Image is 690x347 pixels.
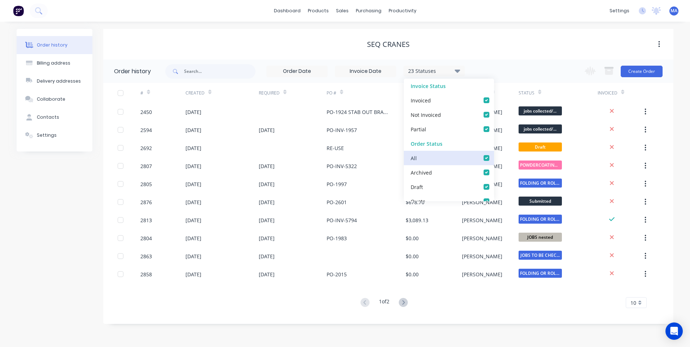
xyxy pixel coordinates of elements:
div: PO-1983 [327,234,347,242]
div: [DATE] [259,252,275,260]
span: JOBS TO BE CHEC... [519,251,562,260]
div: # [140,90,143,96]
div: 2876 [140,198,152,206]
div: PO-2601 [327,198,347,206]
img: Factory [13,5,24,16]
div: $0.00 [406,252,419,260]
div: Settings [37,132,57,139]
div: [DATE] [185,234,201,242]
span: MA [671,8,677,14]
div: Created [185,83,259,103]
div: Delivery addresses [37,78,81,84]
span: Draft [519,142,562,151]
div: Contacts [37,114,59,120]
a: dashboard [270,5,304,16]
div: sales [332,5,352,16]
div: 2813 [140,216,152,224]
div: Invoiced [598,83,643,103]
div: PO-1997 [327,180,347,188]
div: 2807 [140,162,152,170]
div: PO-INV-5794 [327,216,357,224]
span: POWDERCOATING/S... [519,161,562,170]
button: Collaborate [17,90,92,108]
div: Billing address [37,60,70,66]
div: 2450 [140,108,152,116]
input: Invoice Date [335,66,396,77]
div: [DATE] [259,216,275,224]
div: 1 of 2 [379,298,389,308]
div: [DATE] [259,198,275,206]
button: Settings [17,126,92,144]
div: Invoice Status [404,79,494,93]
div: [DATE] [185,216,201,224]
div: [DATE] [185,144,201,152]
input: Order Date [267,66,327,77]
div: Created [185,90,205,96]
div: Status [519,90,534,96]
div: Open Intercom Messenger [665,322,683,340]
div: [PERSON_NAME] [462,198,502,206]
div: settings [606,5,633,16]
div: [DATE] [259,162,275,170]
div: Status [519,83,598,103]
div: 2692 [140,144,152,152]
div: [DATE] [185,108,201,116]
div: PO-2015 [327,271,347,278]
div: [DATE] [185,180,201,188]
button: Order history [17,36,92,54]
div: productivity [385,5,420,16]
div: 23 Statuses [404,67,464,75]
div: Order history [37,42,67,48]
div: Invoiced [598,90,617,96]
div: Quote [411,197,425,205]
div: Not Invoiced [411,111,441,118]
div: PO-INV-1957 [327,126,357,134]
div: Draft [411,183,423,190]
div: $678.70 [406,198,424,206]
button: Create Order [621,66,663,77]
div: PO # [327,90,336,96]
div: [DATE] [259,126,275,134]
div: Order Status [404,136,494,151]
span: FOLDING OR ROLL... [519,179,562,188]
div: 2805 [140,180,152,188]
span: jobs collected/... [519,106,562,115]
div: [PERSON_NAME] [462,252,502,260]
div: [PERSON_NAME] [462,234,502,242]
div: $3,089.13 [406,216,428,224]
span: FOLDING OR ROLL... [519,269,562,278]
div: SEQ Cranes [367,40,410,49]
div: 2594 [140,126,152,134]
div: [DATE] [185,162,201,170]
div: Required [259,83,327,103]
div: products [304,5,332,16]
div: Invoiced [411,96,431,104]
div: [DATE] [259,180,275,188]
div: $0.00 [406,234,419,242]
div: [DATE] [185,198,201,206]
div: [DATE] [185,271,201,278]
div: purchasing [352,5,385,16]
div: All [411,154,417,162]
div: [DATE] [185,126,201,134]
span: 10 [630,299,636,307]
span: FOLDING OR ROLL... [519,215,562,224]
div: PO # [327,83,406,103]
div: PO-INV-5322 [327,162,357,170]
span: Submitted [519,197,562,206]
div: [DATE] [185,252,201,260]
div: Archived [411,168,432,176]
div: 2863 [140,252,152,260]
div: [DATE] [259,234,275,242]
div: Required [259,90,280,96]
div: 2804 [140,234,152,242]
button: Contacts [17,108,92,126]
div: RE-USE [327,144,344,152]
div: # [140,83,185,103]
div: [DATE] [259,271,275,278]
span: jobs collected/... [519,124,562,133]
input: Search... [184,64,256,79]
div: Partial [411,125,426,133]
div: Collaborate [37,96,65,102]
button: Delivery addresses [17,72,92,90]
